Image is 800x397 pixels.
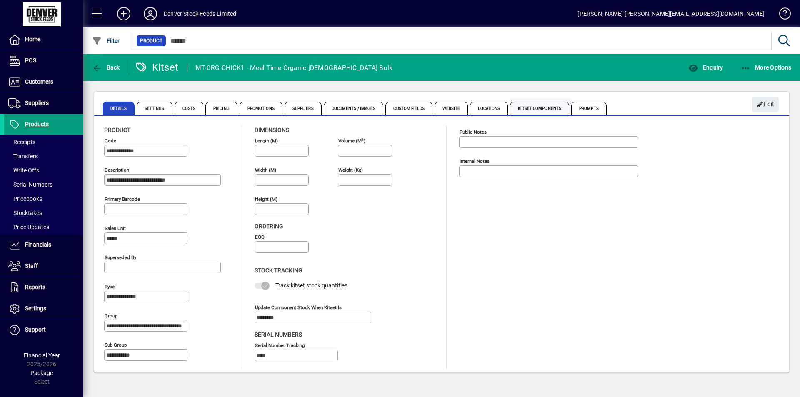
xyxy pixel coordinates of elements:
[686,60,725,75] button: Enquiry
[255,331,302,338] span: Serial Numbers
[255,234,265,240] mat-label: EOQ
[24,352,60,359] span: Financial Year
[255,342,305,348] mat-label: Serial Number tracking
[102,102,135,115] span: Details
[8,224,49,230] span: Price Updates
[140,37,162,45] span: Product
[285,102,322,115] span: Suppliers
[105,284,115,290] mat-label: Type
[577,7,765,20] div: [PERSON_NAME] [PERSON_NAME][EMAIL_ADDRESS][DOMAIN_NAME]
[8,139,35,145] span: Receipts
[773,2,790,29] a: Knowledge Base
[255,267,302,274] span: Stock Tracking
[92,37,120,44] span: Filter
[25,326,46,333] span: Support
[4,220,83,234] a: Price Updates
[164,7,237,20] div: Denver Stock Feeds Limited
[105,255,136,260] mat-label: Superseded by
[757,97,775,111] span: Edit
[135,61,179,74] div: Kitset
[4,29,83,50] a: Home
[688,64,723,71] span: Enquiry
[25,100,49,106] span: Suppliers
[4,298,83,319] a: Settings
[255,223,283,230] span: Ordering
[4,93,83,114] a: Suppliers
[90,60,122,75] button: Back
[4,135,83,149] a: Receipts
[571,102,607,115] span: Prompts
[741,64,792,71] span: More Options
[240,102,282,115] span: Promotions
[460,158,490,164] mat-label: Internal Notes
[4,320,83,340] a: Support
[460,129,487,135] mat-label: Public Notes
[4,256,83,277] a: Staff
[104,127,130,133] span: Product
[4,277,83,298] a: Reports
[105,313,117,319] mat-label: Group
[510,102,569,115] span: Kitset Components
[195,61,392,75] div: MT-ORG-CHICK1 - Meal Time Organic [DEMOGRAPHIC_DATA] Bulk
[4,206,83,220] a: Stocktakes
[4,177,83,192] a: Serial Numbers
[25,284,45,290] span: Reports
[255,196,277,202] mat-label: Height (m)
[90,33,122,48] button: Filter
[8,153,38,160] span: Transfers
[255,167,276,173] mat-label: Width (m)
[25,241,51,248] span: Financials
[92,64,120,71] span: Back
[338,167,363,173] mat-label: Weight (Kg)
[137,102,172,115] span: Settings
[105,196,140,202] mat-label: Primary barcode
[255,138,278,144] mat-label: Length (m)
[4,149,83,163] a: Transfers
[137,6,164,21] button: Profile
[8,210,42,216] span: Stocktakes
[25,57,36,64] span: POS
[752,97,779,112] button: Edit
[25,36,40,42] span: Home
[338,138,365,144] mat-label: Volume (m )
[110,6,137,21] button: Add
[4,72,83,92] a: Customers
[83,60,129,75] app-page-header-button: Back
[8,181,52,188] span: Serial Numbers
[175,102,204,115] span: Costs
[105,225,126,231] mat-label: Sales unit
[739,60,794,75] button: More Options
[25,262,38,269] span: Staff
[4,50,83,71] a: POS
[105,138,116,144] mat-label: Code
[4,163,83,177] a: Write Offs
[205,102,237,115] span: Pricing
[8,195,42,202] span: Pricebooks
[362,137,364,141] sup: 3
[25,305,46,312] span: Settings
[30,370,53,376] span: Package
[4,192,83,206] a: Pricebooks
[105,342,127,348] mat-label: Sub group
[255,304,342,310] mat-label: Update component stock when kitset is
[4,235,83,255] a: Financials
[8,167,39,174] span: Write Offs
[324,102,384,115] span: Documents / Images
[385,102,432,115] span: Custom Fields
[435,102,468,115] span: Website
[255,127,289,133] span: Dimensions
[25,78,53,85] span: Customers
[105,167,129,173] mat-label: Description
[25,121,49,127] span: Products
[275,282,347,289] span: Track kitset stock quantities
[470,102,508,115] span: Locations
